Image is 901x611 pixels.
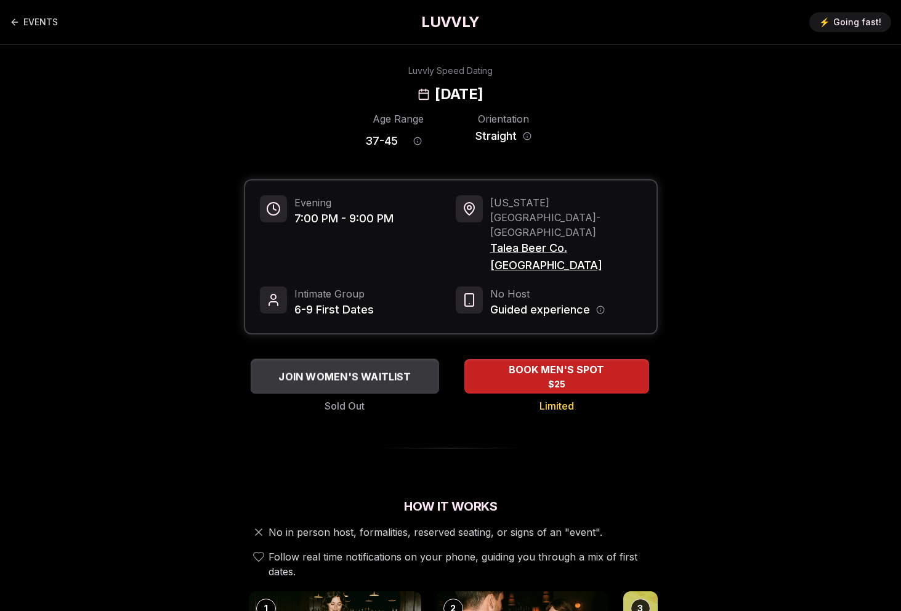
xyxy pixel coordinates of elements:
[269,549,653,579] span: Follow real time notifications on your phone, guiding you through a mix of first dates.
[365,132,398,150] span: 37 - 45
[475,127,517,145] span: Straight
[819,16,830,28] span: ⚡️
[276,369,413,384] span: JOIN WOMEN'S WAITLIST
[294,195,394,210] span: Evening
[294,301,374,318] span: 6-9 First Dates
[421,12,479,32] a: LUVVLY
[435,84,483,104] h2: [DATE]
[294,286,374,301] span: Intimate Group
[506,362,607,377] span: BOOK MEN'S SPOT
[490,240,642,274] span: Talea Beer Co. [GEOGRAPHIC_DATA]
[490,195,642,240] span: [US_STATE][GEOGRAPHIC_DATA] - [GEOGRAPHIC_DATA]
[464,359,649,394] button: BOOK MEN'S SPOT - Limited
[490,286,605,301] span: No Host
[408,65,493,77] div: Luvvly Speed Dating
[539,399,574,413] span: Limited
[269,525,602,540] span: No in person host, formalities, reserved seating, or signs of an "event".
[294,210,394,227] span: 7:00 PM - 9:00 PM
[490,301,590,318] span: Guided experience
[251,358,439,394] button: JOIN WOMEN'S WAITLIST - Sold Out
[833,16,881,28] span: Going fast!
[548,378,565,390] span: $25
[404,127,431,155] button: Age range information
[471,111,536,126] div: Orientation
[596,305,605,314] button: Host information
[325,399,365,413] span: Sold Out
[365,111,431,126] div: Age Range
[523,132,531,140] button: Orientation information
[244,498,658,515] h2: How It Works
[10,10,58,34] a: Back to events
